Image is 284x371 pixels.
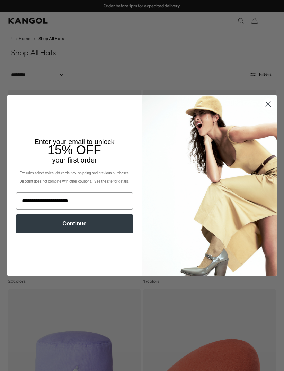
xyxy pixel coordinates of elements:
span: 15% OFF [48,143,101,157]
img: 93be19ad-e773-4382-80b9-c9d740c9197f.jpeg [142,95,277,275]
input: Email [16,192,133,210]
span: *Excludes select styles, gift cards, tax, shipping and previous purchases. Discount does not comb... [18,171,131,183]
button: Close dialog [262,98,274,110]
button: Continue [16,214,133,233]
span: your first order [52,156,97,164]
span: Enter your email to unlock [34,138,114,146]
